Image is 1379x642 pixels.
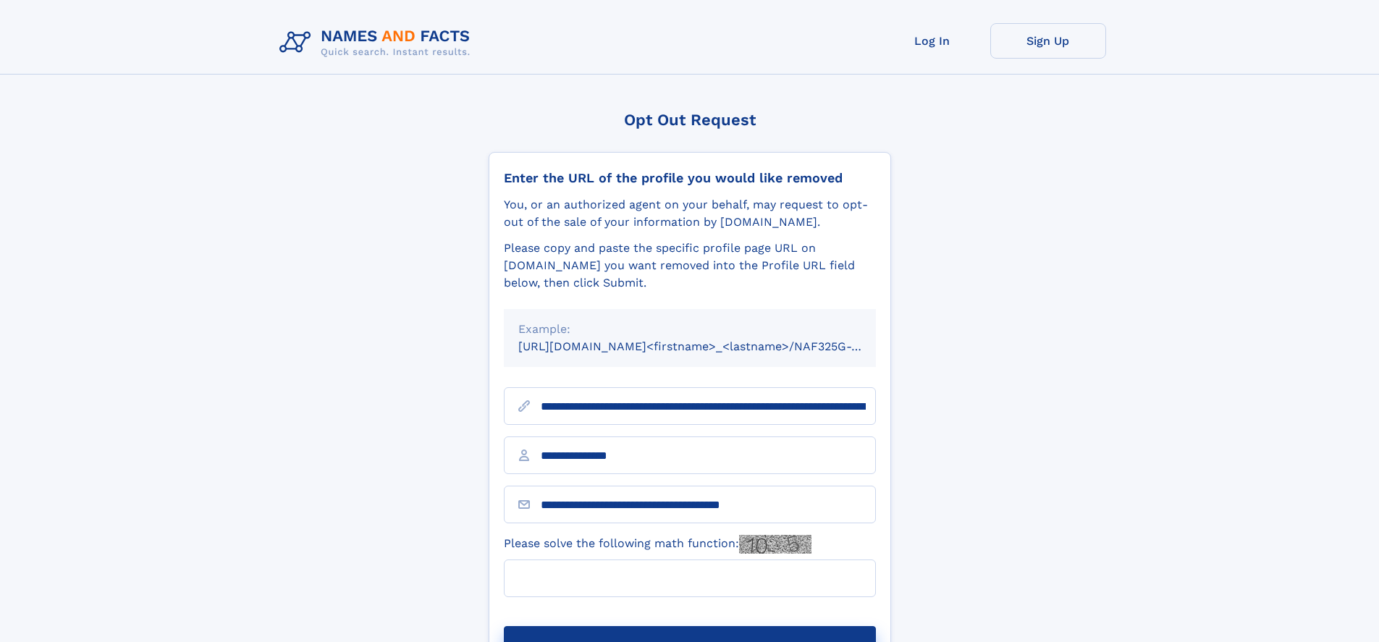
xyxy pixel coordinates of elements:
[518,321,861,338] div: Example:
[518,339,903,353] small: [URL][DOMAIN_NAME]<firstname>_<lastname>/NAF325G-xxxxxxxx
[990,23,1106,59] a: Sign Up
[274,23,482,62] img: Logo Names and Facts
[504,240,876,292] div: Please copy and paste the specific profile page URL on [DOMAIN_NAME] you want removed into the Pr...
[489,111,891,129] div: Opt Out Request
[874,23,990,59] a: Log In
[504,535,811,554] label: Please solve the following math function:
[504,170,876,186] div: Enter the URL of the profile you would like removed
[504,196,876,231] div: You, or an authorized agent on your behalf, may request to opt-out of the sale of your informatio...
